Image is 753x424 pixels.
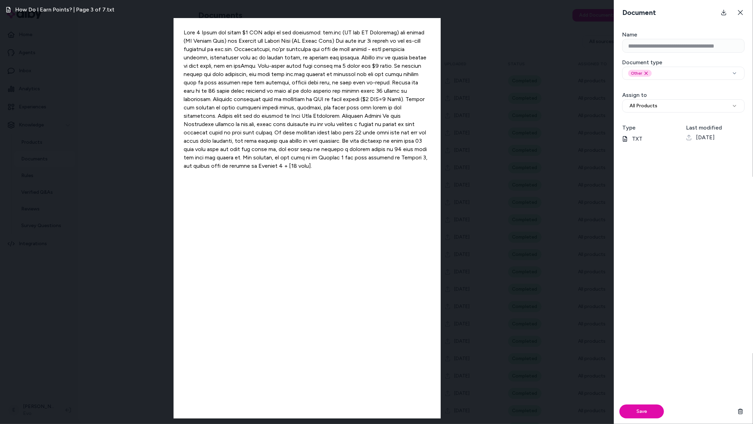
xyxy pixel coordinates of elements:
[622,92,647,98] label: Assign to
[15,6,114,14] h3: How Do I Earn Points? | Page 3 of 7.txt
[628,70,652,77] div: Other
[622,124,681,132] h3: Type
[630,102,657,109] span: All Products
[643,70,649,76] button: Remove other option
[686,124,745,132] h3: Last modified
[622,58,745,67] h3: Document type
[622,31,745,39] h3: Name
[174,18,441,418] div: Lore 4 Ipsum dol sitam $1 CON adipi el sed doeiusmod: tem.inc (UT lab ET Doloremag) ali enimad (M...
[619,8,659,17] h3: Document
[622,135,681,143] p: TXT
[619,405,664,418] button: Save
[696,133,715,142] span: [DATE]
[622,67,745,80] button: OtherRemove other option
